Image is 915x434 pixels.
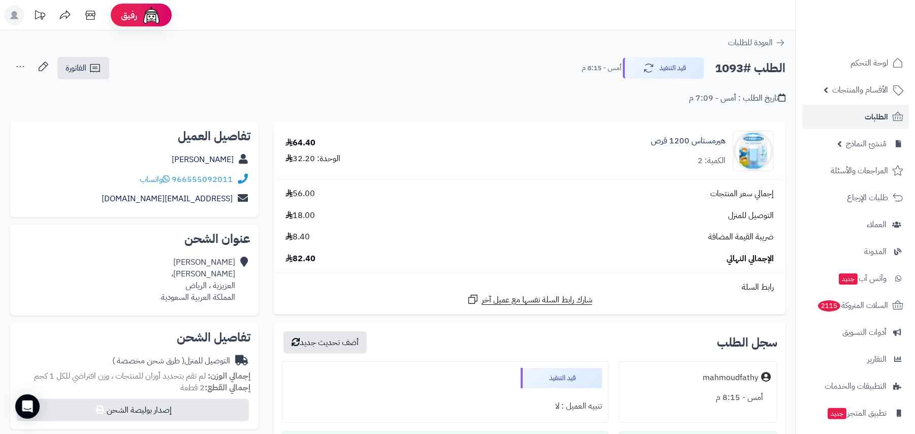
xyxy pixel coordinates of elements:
[625,388,771,408] div: أمس - 8:15 م
[703,372,759,384] div: mahmoudfathy
[623,57,704,79] button: قيد التنفيذ
[867,352,887,366] span: التقارير
[286,253,315,265] span: 82.40
[728,210,774,222] span: التوصيل للمنزل
[172,173,233,185] a: 966555092011
[57,57,109,79] a: الفاتورة
[482,294,592,306] span: شارك رابط السلة نفسها مع عميل آخر
[828,408,846,419] span: جديد
[847,191,888,205] span: طلبات الإرجاع
[582,63,621,73] small: أمس - 8:15 م
[865,110,888,124] span: الطلبات
[180,382,250,394] small: 2 قطعة
[708,231,774,243] span: ضريبة القيمة المضافة
[689,92,785,104] div: تاريخ الطلب : أمس - 7:09 م
[825,379,887,393] span: التطبيقات والخدمات
[802,51,909,75] a: لوحة التحكم
[802,212,909,237] a: العملاء
[727,253,774,265] span: الإجمالي النهائي
[286,231,310,243] span: 8.40
[15,394,40,419] div: Open Intercom Messenger
[802,293,909,318] a: السلات المتروكة2115
[34,370,206,382] span: لم تقم بتحديد أوزان للمنتجات ، وزن افتراضي للكل 1 كجم
[286,153,340,165] div: الوحدة: 32.20
[867,218,887,232] span: العملاء
[121,9,137,21] span: رفيق
[802,266,909,291] a: وآتس آبجديد
[278,282,781,293] div: رابط السلة
[27,5,52,28] a: تحديثات المنصة
[286,137,315,149] div: 64.40
[161,257,235,303] div: [PERSON_NAME] [PERSON_NAME]، العزيزية ، الرياض المملكة العربية السعودية
[831,164,888,178] span: المراجعات والأسئلة
[802,239,909,264] a: المدونة
[846,26,905,47] img: logo-2.png
[286,210,315,222] span: 18.00
[467,293,592,306] a: شارك رابط السلة نفسها مع عميل آخر
[698,155,725,167] div: الكمية: 2
[734,131,773,171] img: 19022b588b586dddeb52156a8f2d370ae8b9a-90x90.jpg
[842,325,887,339] span: أدوات التسويق
[208,370,250,382] strong: إجمالي الوزن:
[827,406,887,420] span: تطبيق المتجر
[141,5,162,25] img: ai-face.png
[728,37,773,49] span: العودة للطلبات
[802,401,909,425] a: تطبيق المتجرجديد
[717,336,777,349] h3: سجل الطلب
[651,135,725,147] a: هيرمستاس 1200 قرص
[289,396,603,416] div: تنبيه العميل : لا
[802,320,909,345] a: أدوات التسويق
[205,382,250,394] strong: إجمالي القطع:
[140,173,170,185] a: واتساب
[18,233,250,245] h2: عنوان الشحن
[112,355,184,367] span: ( طرق شحن مخصصة )
[850,56,888,70] span: لوحة التحكم
[846,137,887,151] span: مُنشئ النماذج
[66,62,86,74] span: الفاتورة
[18,130,250,142] h2: تفاصيل العميل
[818,300,840,312] span: 2115
[864,244,887,259] span: المدونة
[283,331,367,354] button: أضف تحديث جديد
[112,355,230,367] div: التوصيل للمنزل
[521,368,602,388] div: قيد التنفيذ
[802,185,909,210] a: طلبات الإرجاع
[838,271,887,286] span: وآتس آب
[802,159,909,183] a: المراجعات والأسئلة
[728,37,785,49] a: العودة للطلبات
[715,58,785,79] h2: الطلب #1093
[802,374,909,398] a: التطبيقات والخدمات
[802,105,909,129] a: الطلبات
[102,193,233,205] a: [EMAIL_ADDRESS][DOMAIN_NAME]
[802,347,909,371] a: التقارير
[832,83,888,97] span: الأقسام والمنتجات
[839,273,858,285] span: جديد
[286,188,315,200] span: 56.00
[18,331,250,344] h2: تفاصيل الشحن
[17,399,249,421] button: إصدار بوليصة الشحن
[172,153,234,166] a: [PERSON_NAME]
[817,298,888,313] span: السلات المتروكة
[710,188,774,200] span: إجمالي سعر المنتجات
